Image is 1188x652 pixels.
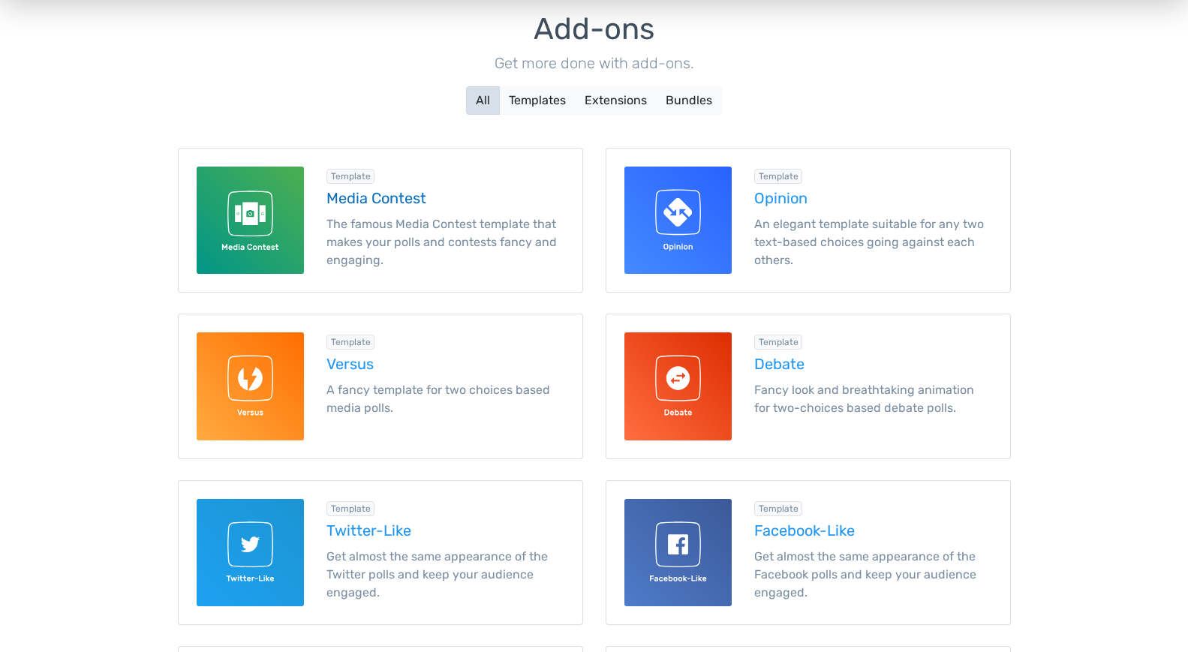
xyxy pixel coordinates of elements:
div: Template [326,169,375,184]
div: Template [754,335,803,350]
button: Templates [499,86,576,115]
h5: Media Contest template for TotalPoll [326,190,564,206]
img: Versus for TotalPoll [197,332,304,440]
a: Media Contest for TotalPoll Template Media Contest The famous Media Contest template that makes y... [178,148,583,293]
p: Get almost the same appearance of the Facebook polls and keep your audience engaged. [754,548,992,602]
p: Get almost the same appearance of the Twitter polls and keep your audience engaged. [326,548,564,602]
button: Extensions [575,86,657,115]
div: Template [326,501,375,516]
img: Debate for TotalPoll [624,332,732,440]
h5: Versus template for TotalPoll [326,356,564,372]
p: Get more done with add-ons. [178,52,1011,74]
a: Twitter-Like for TotalPoll Template Twitter-Like Get almost the same appearance of the Twitter po... [178,480,583,625]
h5: Opinion template for TotalPoll [754,190,992,206]
img: Media Contest for TotalPoll [197,167,304,274]
div: Template [754,169,803,184]
div: Template [326,335,375,350]
a: Opinion for TotalPoll Template Opinion An elegant template suitable for any two text-based choice... [606,148,1011,293]
p: The famous Media Contest template that makes your polls and contests fancy and engaging. [326,215,564,269]
p: Fancy look and breathtaking animation for two-choices based debate polls. [754,381,992,417]
p: A fancy template for two choices based media polls. [326,381,564,417]
h5: Facebook-Like template for TotalPoll [754,522,992,539]
a: Debate for TotalPoll Template Debate Fancy look and breathtaking animation for two-choices based ... [606,314,1011,458]
h5: Debate template for TotalPoll [754,356,992,372]
div: Template [754,501,803,516]
img: Twitter-Like for TotalPoll [197,499,304,606]
h5: Twitter-Like template for TotalPoll [326,522,564,539]
a: Facebook-Like for TotalPoll Template Facebook-Like Get almost the same appearance of the Facebook... [606,480,1011,625]
button: Bundles [656,86,722,115]
h1: Add-ons [178,13,1011,46]
p: An elegant template suitable for any two text-based choices going against each others. [754,215,992,269]
button: All [466,86,500,115]
img: Opinion for TotalPoll [624,167,732,274]
img: Facebook-Like for TotalPoll [624,499,732,606]
a: Versus for TotalPoll Template Versus A fancy template for two choices based media polls. [178,314,583,458]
